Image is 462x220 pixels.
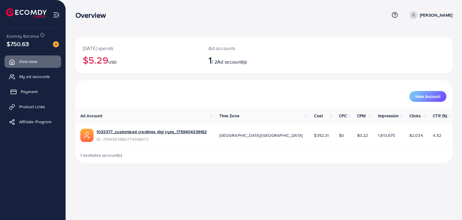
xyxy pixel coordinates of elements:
[80,113,103,119] span: Ad Account
[7,33,39,39] span: Ecomdy Balance
[433,132,441,138] span: 4.52
[5,86,61,98] a: Payment
[5,55,61,68] a: Overview
[83,54,194,66] h2: $5.29
[415,94,440,99] span: New Account
[80,129,94,142] img: ic-ads-acc.e4c84228.svg
[97,129,207,135] a: 1033377_customised creatives digi vyze_1759404336162
[5,116,61,128] a: Affiliate Program
[339,132,344,138] span: $0
[339,113,347,119] span: CPC
[19,74,50,80] span: My ad accounts
[378,132,395,138] span: 1,813,675
[19,104,45,110] span: Product Links
[357,132,368,138] span: $0.22
[378,113,399,119] span: Impression
[97,136,207,142] span: ID: 7556583880774598672
[208,54,288,66] h2: / 2
[208,45,288,52] p: Ad accounts
[420,11,452,19] p: [PERSON_NAME]
[409,132,423,138] span: 82,034
[409,91,446,102] button: New Account
[217,58,247,65] span: Ad account(s)
[314,132,329,138] span: $392.31
[19,119,51,125] span: Affiliate Program
[19,58,37,64] span: Overview
[433,113,447,119] span: CTR (%)
[357,113,365,119] span: CPM
[5,101,61,113] a: Product Links
[219,132,303,138] span: [GEOGRAPHIC_DATA]/[GEOGRAPHIC_DATA]
[6,8,47,18] img: logo
[21,89,38,95] span: Payment
[75,11,111,20] h3: Overview
[7,39,29,48] span: $750.63
[219,113,239,119] span: Time Zone
[53,11,60,18] img: menu
[314,113,323,119] span: Cost
[80,152,122,158] span: 1 available account(s)
[108,59,117,65] span: USD
[436,193,457,215] iframe: Chat
[409,113,421,119] span: Clicks
[5,71,61,83] a: My ad accounts
[208,53,212,67] span: 1
[407,11,452,19] a: [PERSON_NAME]
[83,45,194,52] p: [DATE] spends
[53,41,59,47] img: image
